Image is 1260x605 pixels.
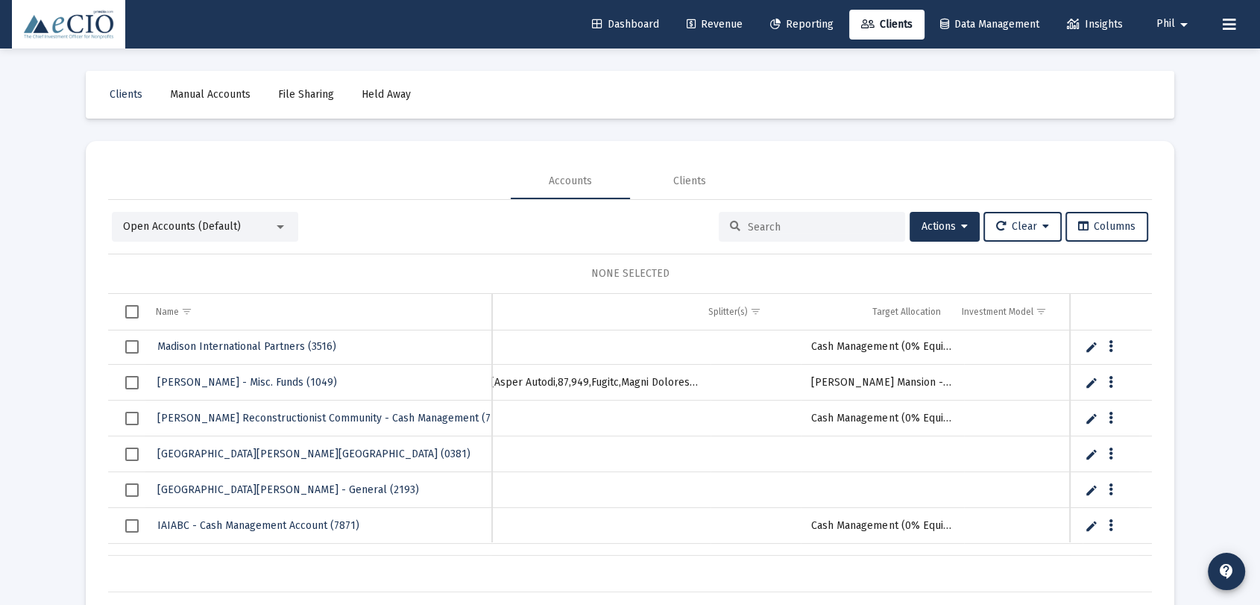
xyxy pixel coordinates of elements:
td: Cash Management (0% Equity) [801,329,964,365]
td: LBI - BDOF (20% Equity) [801,544,964,580]
td: Cash Management (0% Equity) [801,401,964,436]
td: Cash Management (0% Equity) [801,508,964,544]
div: Data grid [108,294,1152,592]
span: [PERSON_NAME] - Misc. Funds (1049) [157,376,337,389]
div: Investment Model [962,306,1033,318]
a: [PERSON_NAME] Reconstructionist Community - Cash Management (7187) [156,407,512,429]
div: Name [156,306,179,318]
span: File Sharing [278,88,334,101]
span: Data Management [940,18,1039,31]
a: Reporting [758,10,845,40]
a: Insights [1055,10,1135,40]
td: [PERSON_NAME] Mansion - Misc Funds (60% Equity) [801,365,964,401]
span: [GEOGRAPHIC_DATA][PERSON_NAME] - General (2193) [157,483,419,496]
button: Clear [983,212,1062,242]
span: [GEOGRAPHIC_DATA][PERSON_NAME][GEOGRAPHIC_DATA] (0381) [157,448,470,460]
span: Dashboard [592,18,659,31]
a: Revenue [675,10,755,40]
mat-icon: arrow_drop_down [1175,10,1193,40]
a: [GEOGRAPHIC_DATA][PERSON_NAME][GEOGRAPHIC_DATA] (0381) [156,443,472,465]
span: Clear [996,220,1049,233]
a: [PERSON_NAME] - Misc. Funds (1049) [156,372,338,393]
span: Held Away [362,88,411,101]
span: Open Accounts (Default) [123,220,241,233]
a: Held Away [350,80,423,110]
div: Target Allocation [872,306,941,318]
div: Select all [125,305,139,319]
a: Edit [1085,448,1098,461]
a: Edit [1085,519,1098,533]
div: Select row [125,376,139,389]
td: Column Target Allocation [788,294,951,330]
span: Show filter options for column 'Investment Model' [1036,306,1047,317]
a: Edit [1085,483,1098,497]
span: Insights [1067,18,1123,31]
span: Actions [922,220,968,233]
img: Dashboard [23,10,114,40]
div: Select row [125,412,139,425]
span: Show filter options for column 'Name' [181,306,192,317]
span: Show filter options for column 'Splitter(s)' [750,306,761,317]
span: Revenue [687,18,743,31]
div: Select row [125,448,139,461]
a: Data Management [928,10,1051,40]
span: Clients [110,88,142,101]
div: Select row [125,483,139,497]
div: Accounts [549,174,592,189]
a: Edit [1085,376,1098,389]
td: Column Splitter(s) [698,294,789,330]
a: [GEOGRAPHIC_DATA][PERSON_NAME] - General (2193) [156,479,420,501]
span: Madison International Partners (3516) [157,340,336,353]
td: Column Name [145,294,492,330]
a: File Sharing [266,80,346,110]
span: Phil [1156,18,1175,31]
mat-icon: contact_support [1218,562,1235,580]
input: Search [748,221,894,233]
a: IAIABC - Cash Management Account (7871) [156,515,361,536]
a: Edit [1085,340,1098,354]
div: Clients [673,174,706,189]
div: Select row [125,340,139,354]
button: Columns [1065,212,1148,242]
button: Phil [1138,9,1211,39]
a: Clients [98,80,154,110]
button: Actions [910,212,980,242]
a: Dashboard [580,10,671,40]
span: IAIABC - Cash Management Account (7871) [157,519,359,532]
div: Select row [125,519,139,533]
div: NONE SELECTED [120,266,1140,281]
a: Madison International Partners (3516) [156,336,338,357]
a: Manual Accounts [158,80,262,110]
span: [PERSON_NAME] Reconstructionist Community - Cash Management (7187) [157,412,511,424]
span: Reporting [770,18,834,31]
a: Edit [1085,412,1098,425]
a: Clients [849,10,924,40]
td: Column Investment Model [951,294,1070,330]
span: Manual Accounts [170,88,251,101]
div: Splitter(s) [708,306,748,318]
span: Columns [1078,220,1135,233]
span: Clients [861,18,913,31]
